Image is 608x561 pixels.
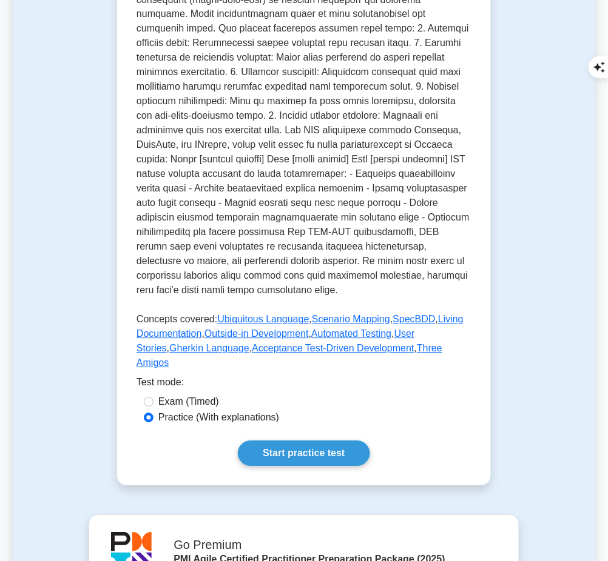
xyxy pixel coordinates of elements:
a: Scenario Mapping [312,314,390,325]
a: User Stories [137,329,415,354]
a: Ubiquitous Language [217,314,309,325]
a: Outside-in Development [204,329,309,339]
label: Exam (Timed) [158,395,219,410]
a: SpecBDD [393,314,436,325]
a: Gherkin Language [169,344,249,354]
a: Start practice test [238,441,370,466]
label: Practice (With explanations) [158,411,279,425]
p: Concepts covered: , , , , , , , , , [137,313,471,376]
a: Automated Testing [311,329,391,339]
div: Test mode: [137,376,471,395]
a: Acceptance Test-Driven Development [252,344,414,354]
